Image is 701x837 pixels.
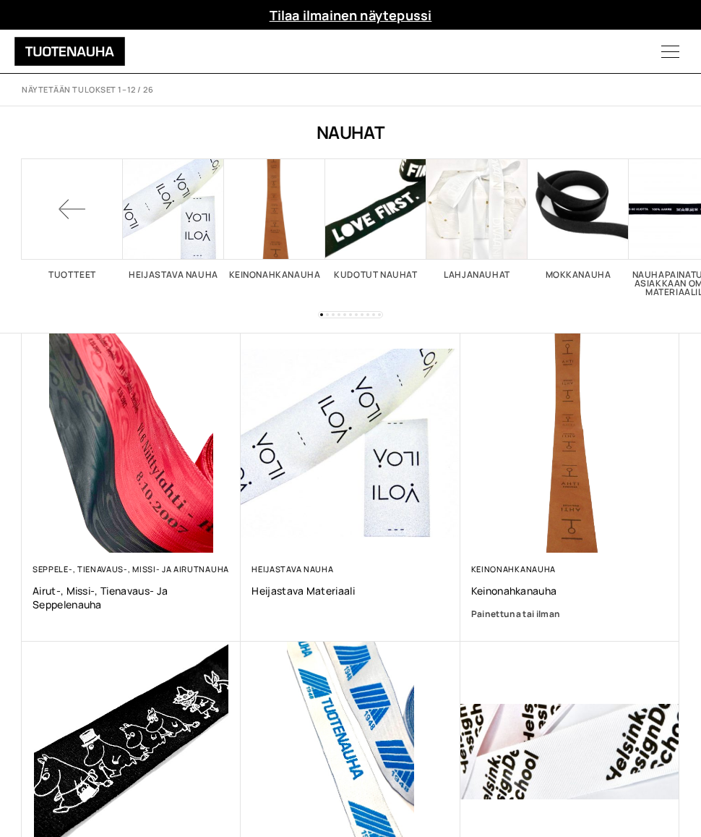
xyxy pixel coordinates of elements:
[325,271,426,279] h2: Kudotut nauhat
[123,158,224,279] a: Visit product category Heijastava nauha
[640,30,701,73] button: Menu
[325,158,426,279] a: Visit product category Kudotut nauhat
[426,158,528,279] a: Visit product category Lahjanauhat
[471,608,561,620] strong: Painettuna tai ilman
[123,271,224,279] h2: Heijastava nauha
[14,37,125,66] img: Tuotenauha Oy
[224,158,325,279] a: Visit product category Keinonahkanauha
[33,584,230,611] a: Airut-, missi-, tienavaus- ja seppelenauha
[22,158,123,279] a: Tuotteet
[251,584,449,598] a: Heijastava materiaali
[528,271,629,279] h2: Mokkanauha
[471,607,668,621] a: Painettuna tai ilman
[22,85,153,95] p: Näytetään tulokset 1–12 / 26
[22,271,123,279] h2: Tuotteet
[471,564,556,574] a: Keinonahkanauha
[270,7,432,24] a: Tilaa ilmainen näytepussi
[33,564,229,574] a: Seppele-, tienavaus-, missi- ja airutnauha
[22,120,679,144] h1: Nauhat
[528,158,629,279] a: Visit product category Mokkanauha
[224,271,325,279] h2: Keinonahkanauha
[251,564,333,574] a: Heijastava nauha
[426,271,528,279] h2: Lahjanauhat
[471,584,668,598] a: Keinonahkanauha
